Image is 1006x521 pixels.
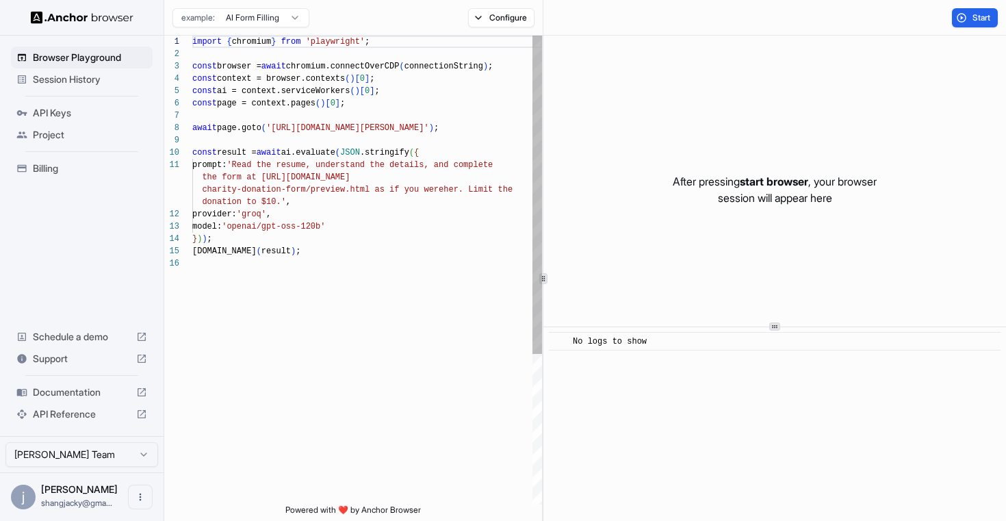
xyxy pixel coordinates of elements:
button: Open menu [128,485,153,509]
div: 8 [164,122,179,134]
span: const [192,86,217,96]
span: page.goto [217,123,261,133]
span: context = browser.contexts [217,74,345,84]
span: await [261,62,286,71]
span: } [271,37,276,47]
span: ] [370,86,374,96]
span: const [192,74,217,84]
span: ; [365,37,370,47]
div: 6 [164,97,179,110]
span: , [286,197,291,207]
span: 0 [331,99,335,108]
span: chromium [232,37,272,47]
div: API Keys [11,102,153,124]
span: ( [261,123,266,133]
span: await [257,148,281,157]
span: shangjacky@gmail.com [41,498,112,508]
div: 1 [164,36,179,48]
div: 2 [164,48,179,60]
span: chromium.connectOverCDP [286,62,400,71]
span: ai.evaluate [281,148,335,157]
span: No logs to show [573,337,647,346]
span: browser = [217,62,261,71]
span: Project [33,128,147,142]
span: [ [355,74,360,84]
span: ( [350,86,354,96]
span: 'openai/gpt-oss-120b' [222,222,325,231]
span: page = context.pages [217,99,315,108]
span: ​ [556,335,563,348]
div: Billing [11,157,153,179]
div: 9 [164,134,179,147]
span: ) [291,246,296,256]
span: her. Limit the [443,185,513,194]
span: Powered with ❤️ by Anchor Browser [285,505,421,521]
img: Anchor Logo [31,11,133,24]
span: charity-donation-form/preview.html as if you were [202,185,443,194]
span: 'playwright' [306,37,365,47]
span: 'groq' [237,209,266,219]
div: Documentation [11,381,153,403]
div: 14 [164,233,179,245]
div: 7 [164,110,179,122]
span: [DOMAIN_NAME] [192,246,257,256]
div: 15 [164,245,179,257]
button: Start [952,8,998,27]
span: Support [33,352,131,366]
span: ; [488,62,493,71]
span: ) [350,74,354,84]
span: start browser [740,175,808,188]
span: the form at [URL][DOMAIN_NAME] [202,173,350,182]
span: from [281,37,301,47]
span: JSON [340,148,360,157]
span: 0 [365,86,370,96]
span: ai = context.serviceWorkers [217,86,350,96]
div: Schedule a demo [11,326,153,348]
span: prompt: [192,160,227,170]
span: provider: [192,209,237,219]
div: Project [11,124,153,146]
span: ( [335,148,340,157]
span: ; [370,74,374,84]
span: ( [409,148,414,157]
div: Session History [11,68,153,90]
span: ) [202,234,207,244]
div: 11 [164,159,179,171]
span: ) [355,86,360,96]
button: Configure [468,8,534,27]
span: Start [972,12,992,23]
div: Support [11,348,153,370]
span: await [192,123,217,133]
span: ; [434,123,439,133]
span: [ [325,99,330,108]
span: ( [399,62,404,71]
span: import [192,37,222,47]
div: 4 [164,73,179,85]
div: Browser Playground [11,47,153,68]
span: '[URL][DOMAIN_NAME][PERSON_NAME]' [266,123,429,133]
span: ; [296,246,300,256]
span: Documentation [33,385,131,399]
span: const [192,99,217,108]
span: example: [181,12,215,23]
span: Session History [33,73,147,86]
span: ) [429,123,434,133]
span: ) [197,234,202,244]
span: Browser Playground [33,51,147,64]
div: 13 [164,220,179,233]
div: 10 [164,147,179,159]
span: const [192,62,217,71]
span: model: [192,222,222,231]
span: jacky shang [41,483,118,495]
span: result = [217,148,257,157]
span: ] [335,99,340,108]
span: ; [374,86,379,96]
span: ; [340,99,345,108]
span: ; [207,234,212,244]
div: 3 [164,60,179,73]
span: ) [483,62,488,71]
div: j [11,485,36,509]
span: connectionString [404,62,483,71]
span: result [261,246,291,256]
span: [ [360,86,365,96]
